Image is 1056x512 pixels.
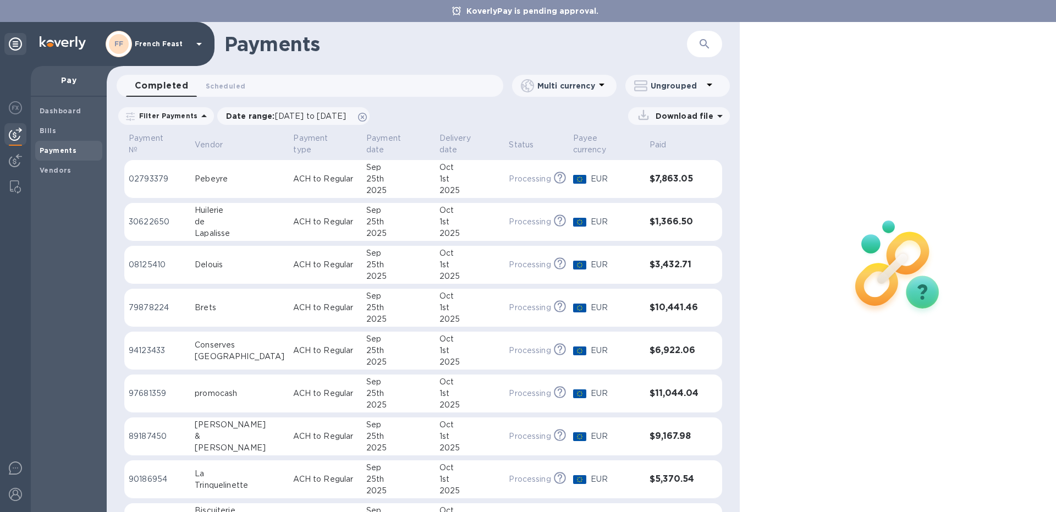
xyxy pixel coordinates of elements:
b: Bills [40,126,56,135]
span: Payee currency [573,133,641,156]
div: Oct [439,462,501,474]
div: & [195,431,284,442]
p: Date range : [226,111,351,122]
div: Lapalisse [195,228,284,239]
h3: $10,441.46 [650,302,700,313]
div: Huilerie [195,205,284,216]
div: 2025 [366,399,431,411]
p: EUR [591,474,641,485]
h3: $3,432.71 [650,260,700,270]
div: 2025 [439,442,501,454]
div: 1st [439,345,501,356]
p: EUR [591,388,641,399]
p: 89187450 [129,431,186,442]
p: Payment № [129,133,172,156]
div: Sep [366,247,431,259]
p: Processing [509,474,551,485]
span: Payment № [129,133,186,156]
p: Payment date [366,133,416,156]
span: Payment date [366,133,431,156]
p: EUR [591,345,641,356]
div: Brets [195,302,284,313]
div: 25th [366,345,431,356]
h3: $6,922.06 [650,345,700,356]
div: 1st [439,302,501,313]
p: ACH to Regular [293,259,358,271]
div: Delouis [195,259,284,271]
h1: Payments [224,32,623,56]
p: Download file [651,111,713,122]
div: 2025 [439,356,501,368]
div: 2025 [366,271,431,282]
h3: $11,044.04 [650,388,700,399]
b: FF [114,40,124,48]
div: Oct [439,333,501,345]
div: La [195,468,284,480]
p: 97681359 [129,388,186,399]
p: Processing [509,388,551,399]
p: EUR [591,302,641,313]
p: ACH to Regular [293,302,358,313]
p: ACH to Regular [293,173,358,185]
b: Payments [40,146,76,155]
p: 79878224 [129,302,186,313]
div: 1st [439,173,501,185]
p: Processing [509,216,551,228]
div: 2025 [366,485,431,497]
div: 1st [439,216,501,228]
p: Processing [509,259,551,271]
div: Unpin categories [4,33,26,55]
div: 2025 [366,356,431,368]
div: [PERSON_NAME] [195,442,284,454]
p: Processing [509,345,551,356]
div: Sep [366,205,431,216]
div: [PERSON_NAME] [195,419,284,431]
p: Status [509,139,533,151]
div: 25th [366,388,431,399]
p: EUR [591,216,641,228]
div: Oct [439,205,501,216]
p: ACH to Regular [293,216,358,228]
span: Status [509,139,548,151]
div: 1st [439,474,501,485]
div: 2025 [366,185,431,196]
h3: $7,863.05 [650,174,700,184]
div: promocash [195,388,284,399]
div: 25th [366,474,431,485]
h3: $5,370.54 [650,474,700,485]
p: Filter Payments [135,111,197,120]
div: 25th [366,173,431,185]
div: 2025 [439,228,501,239]
div: 2025 [366,313,431,325]
div: 2025 [439,271,501,282]
div: Pebeyre [195,173,284,185]
p: Paid [650,139,667,151]
p: Vendor [195,139,223,151]
p: KoverlyPay is pending approval. [461,5,604,16]
p: Processing [509,431,551,442]
div: 25th [366,302,431,313]
div: Sep [366,290,431,302]
span: Payment type [293,133,358,156]
h3: $1,366.50 [650,217,700,227]
div: Oct [439,376,501,388]
div: 1st [439,259,501,271]
p: 02793379 [129,173,186,185]
p: 90186954 [129,474,186,485]
div: Sep [366,419,431,431]
p: ACH to Regular [293,474,358,485]
p: Multi currency [537,80,595,91]
div: de [195,216,284,228]
div: 2025 [439,185,501,196]
div: 1st [439,388,501,399]
h3: $9,167.98 [650,431,700,442]
span: Delivery date [439,133,501,156]
p: EUR [591,259,641,271]
div: 25th [366,216,431,228]
div: Oct [439,247,501,259]
span: Completed [135,78,188,93]
div: Sep [366,333,431,345]
b: Dashboard [40,107,81,115]
p: Payee currency [573,133,626,156]
p: Processing [509,302,551,313]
